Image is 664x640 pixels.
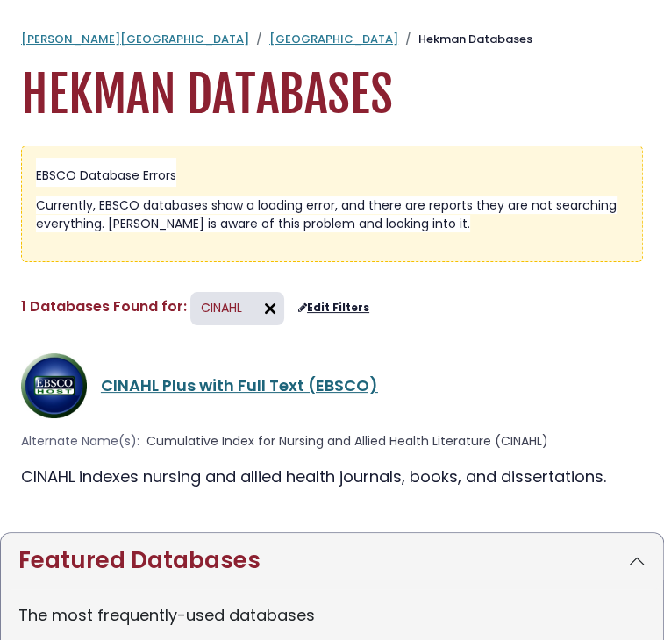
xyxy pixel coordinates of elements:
[21,66,643,124] h1: Hekman Databases
[1,533,663,588] button: Featured Databases
[146,432,548,451] span: Cumulative Index for Nursing and Allied Health Literature (CINAHL)
[21,31,249,47] a: [PERSON_NAME][GEOGRAPHIC_DATA]
[269,31,398,47] a: [GEOGRAPHIC_DATA]
[298,302,369,314] a: Edit Filters
[21,465,643,488] div: CINAHL indexes nursing and allied health journals, books, and dissertations.
[256,295,284,323] img: arr097.svg
[36,167,176,184] span: EBSCO Database Errors
[21,296,187,316] span: 1 Databases Found for:
[398,31,532,48] li: Hekman Databases
[21,31,643,48] nav: breadcrumb
[21,432,139,451] span: Alternate Name(s):
[36,196,617,232] span: Currently, EBSCO databases show a loading error, and there are reports they are not searching eve...
[18,603,646,627] p: The most frequently-used databases
[201,298,242,316] span: CINAHL
[101,374,378,396] a: CINAHL Plus with Full Text (EBSCO)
